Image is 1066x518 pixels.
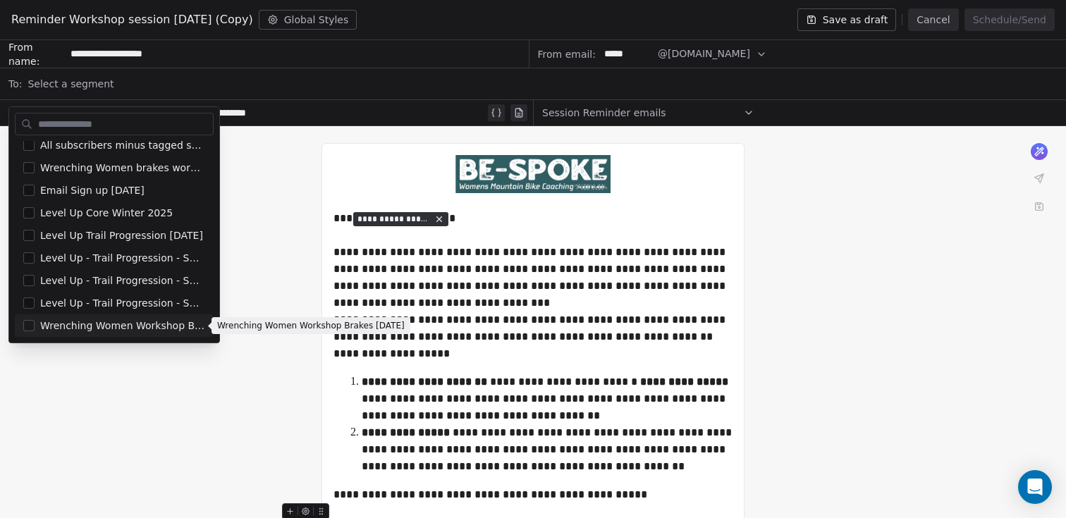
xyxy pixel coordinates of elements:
span: From email: [538,47,596,61]
span: Session Reminder emails [542,106,666,120]
span: Email Sign up [DATE] [40,183,145,197]
span: Level Up - Trail Progression - Session [DATE] - [DATE] [40,273,205,288]
span: @[DOMAIN_NAME] [658,47,750,61]
span: Select a segment [27,77,114,91]
span: Level Up Core Winter 2025 [40,206,173,220]
span: Level Up Trail Progression [DATE] [40,228,203,242]
button: Schedule/Send [964,8,1055,31]
span: Wrenching Women brakes workshop 25 [40,161,205,175]
span: All subscribers minus tagged subscribed [40,138,205,152]
span: To: [8,77,22,91]
button: Global Styles [259,10,357,30]
span: From name: [8,40,65,68]
span: Level Up - Trail Progression - Session [DATE] - [DATE] [40,296,205,310]
span: Subject: [8,106,49,124]
p: Wrenching Women Workshop Brakes [DATE] [217,320,405,331]
span: Reminder Workshop session [DATE] (Copy) [11,11,253,28]
span: Wrenching Women Workshop Brakes [DATE] [40,319,205,333]
span: Level Up - Trail Progression - Session [DATE] - [DATE] [40,251,205,265]
button: Save as draft [797,8,897,31]
button: Cancel [908,8,958,31]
